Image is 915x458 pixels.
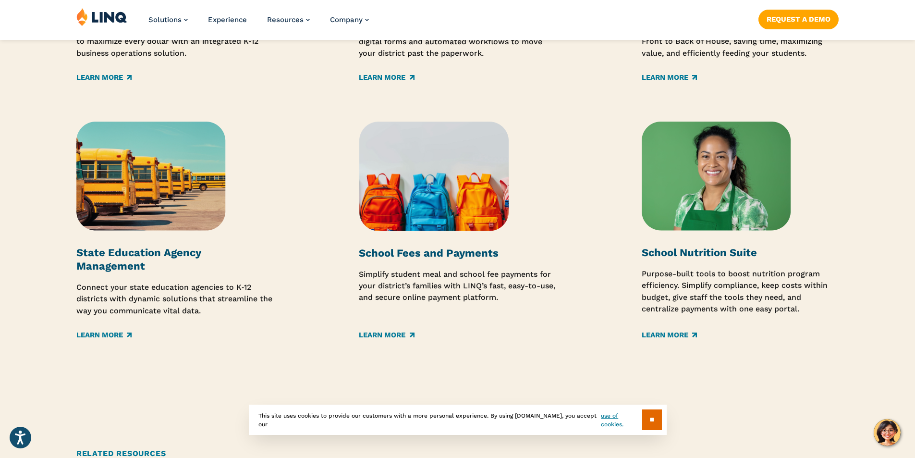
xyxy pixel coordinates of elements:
p: Empower your entire staff with the tools they need to maximize every dollar with an integrated K‑... [76,24,273,60]
img: State Thumbnail [76,122,226,231]
a: Company [330,15,369,24]
p: K‑12’s only complete nutrition solution for managing Front to Back of House, saving time, maximiz... [642,24,839,60]
strong: School Nutrition Suite [642,247,757,259]
a: Learn More [642,330,697,340]
strong: School Fees and Payments [359,247,499,259]
a: Learn More [359,73,414,83]
a: Learn More [76,73,132,83]
span: Resources [267,15,304,24]
nav: Button Navigation [758,8,839,29]
button: Hello, have a question? Let’s chat. [874,419,901,446]
img: Payments Thumbnail [359,122,509,231]
a: Learn More [359,330,414,340]
a: Experience [208,15,247,24]
a: Learn More [642,73,697,83]
span: Solutions [148,15,182,24]
img: LINQ | K‑12 Software [76,8,127,26]
p: Connect your state education agencies to K‑12 districts with dynamic solutions that streamline th... [76,282,273,317]
img: School Nutrition Suite [642,122,791,231]
div: This site uses cookies to provide our customers with a more personal experience. By using [DOMAIN... [249,405,667,435]
p: Purpose-built tools to boost nutrition program efficiency. Simplify compliance, keep costs within... [642,268,839,317]
p: Simplify student meal and school fee payments for your district’s families with LINQ’s fast, easy... [359,269,556,317]
strong: State Education Agency Management [76,247,201,272]
a: Learn More [76,330,132,340]
p: Streamline district administrative processes with digital forms and automated workflows to move y... [359,25,556,60]
a: Solutions [148,15,188,24]
a: use of cookies. [601,411,642,429]
a: Request a Demo [758,10,839,29]
a: Resources [267,15,310,24]
span: Company [330,15,363,24]
nav: Primary Navigation [148,8,369,39]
